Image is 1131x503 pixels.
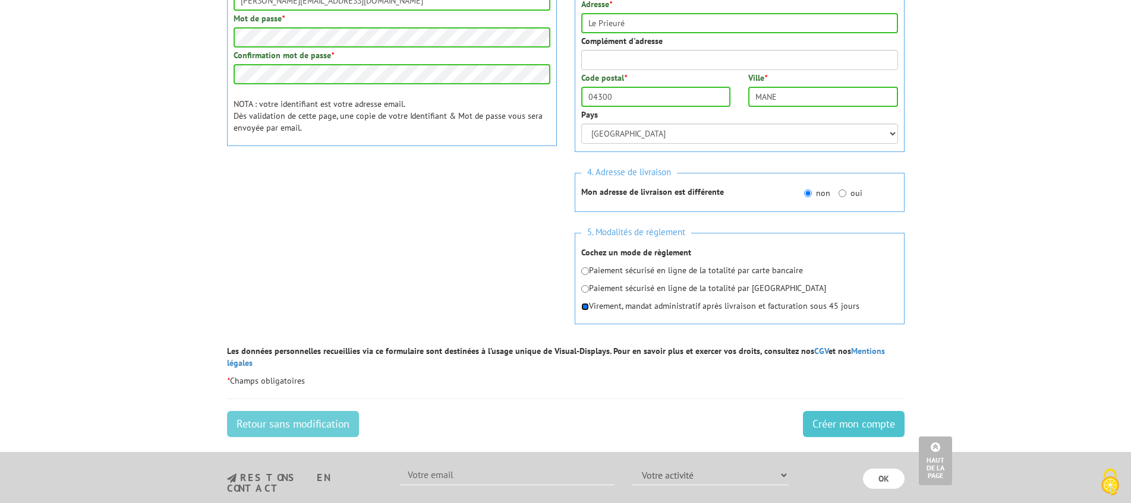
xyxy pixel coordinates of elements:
p: Virement, mandat administratif après livraison et facturation sous 45 jours [581,300,898,312]
label: Mot de passe [234,12,285,24]
img: newsletter.jpg [227,473,237,483]
input: OK [863,469,905,489]
label: Pays [581,109,598,121]
a: Mentions légales [227,346,885,368]
p: Paiement sécurisé en ligne de la totalité par [GEOGRAPHIC_DATA] [581,282,898,294]
label: oui [839,187,862,199]
strong: Mon adresse de livraison est différente [581,186,724,197]
span: 5. Modalités de règlement [581,224,691,241]
span: 4. Adresse de livraison [581,164,677,181]
a: Haut de la page [919,436,952,485]
a: Retour sans modification [227,411,359,437]
input: non [804,189,812,197]
iframe: reCAPTCHA [227,167,408,213]
label: non [804,187,830,199]
strong: Les données personnelles recueillies via ce formulaire sont destinées à l’usage unique de Visual-... [227,346,885,368]
p: Champs obligatoires [227,375,905,387]
label: Complément d'adresse [581,35,663,47]
a: CGV [814,346,828,356]
h3: restons en contact [227,473,383,493]
label: Confirmation mot de passe [234,49,334,61]
p: Paiement sécurisé en ligne de la totalité par carte bancaire [581,264,898,276]
strong: Cochez un mode de règlement [581,247,691,258]
input: Votre email [401,465,615,485]
button: Cookies (fenêtre modale) [1089,463,1131,503]
input: oui [839,189,846,197]
p: NOTA : votre identifiant est votre adresse email. Dès validation de cette page, une copie de votr... [234,98,550,134]
input: Créer mon compte [803,411,905,437]
label: Ville [748,72,767,84]
img: Cookies (fenêtre modale) [1095,467,1125,497]
label: Code postal [581,72,627,84]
